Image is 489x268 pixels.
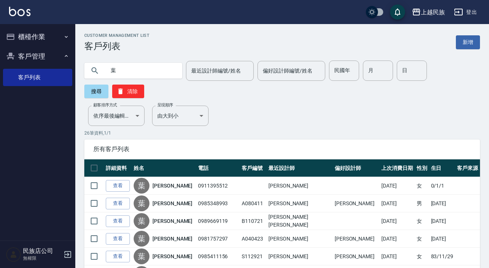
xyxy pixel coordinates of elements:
a: [PERSON_NAME] [152,182,192,189]
th: 客戶編號 [240,159,267,177]
td: 0985411156 [196,248,240,265]
h3: 客戶列表 [84,41,149,51]
td: 0911395512 [196,177,240,195]
button: 櫃檯作業 [3,27,72,47]
div: 葉 [134,231,149,247]
div: 葉 [134,178,149,194]
td: 女 [415,248,429,265]
label: 呈現順序 [157,102,173,108]
td: [DATE] [379,195,415,212]
a: 查看 [106,180,130,192]
a: 新增 [456,35,480,49]
td: [PERSON_NAME][PERSON_NAME] [267,212,333,230]
th: 上次消費日期 [379,159,415,177]
td: B110721 [240,212,267,230]
td: A040423 [240,230,267,248]
th: 姓名 [132,159,196,177]
a: [PERSON_NAME] [152,253,192,260]
label: 顧客排序方式 [93,102,117,108]
td: 女 [415,177,429,195]
td: S112921 [240,248,267,265]
input: 搜尋關鍵字 [105,61,176,81]
div: 由大到小 [152,106,209,126]
td: [PERSON_NAME] [333,248,379,265]
button: 上越民族 [409,5,448,20]
div: 依序最後編輯時間 [88,106,145,126]
div: 葉 [134,195,149,211]
th: 客戶來源 [455,159,480,177]
span: 所有客戶列表 [93,145,471,153]
p: 26 筆資料, 1 / 1 [84,130,480,136]
a: 查看 [106,198,130,209]
th: 偏好設計師 [333,159,379,177]
td: [PERSON_NAME] [267,177,333,195]
button: 清除 [112,85,144,98]
td: [PERSON_NAME] [267,230,333,248]
td: A080411 [240,195,267,212]
a: 查看 [106,251,130,262]
td: [DATE] [379,212,415,230]
td: 女 [415,230,429,248]
button: 登出 [451,5,480,19]
td: 0989669119 [196,212,240,230]
td: [PERSON_NAME] [267,248,333,265]
td: [PERSON_NAME] [333,195,379,212]
a: 查看 [106,233,130,245]
button: save [390,5,405,20]
td: [PERSON_NAME] [267,195,333,212]
th: 最近設計師 [267,159,333,177]
h5: 民族店公司 [23,247,61,255]
a: [PERSON_NAME] [152,217,192,225]
td: [DATE] [379,248,415,265]
a: [PERSON_NAME] [152,235,192,242]
th: 生日 [429,159,455,177]
td: 0981757297 [196,230,240,248]
div: 葉 [134,248,149,264]
td: 0/1/1 [429,177,455,195]
td: [PERSON_NAME] [333,230,379,248]
td: [DATE] [429,195,455,212]
td: [DATE] [379,230,415,248]
a: 查看 [106,215,130,227]
td: 0985348993 [196,195,240,212]
a: 客戶列表 [3,69,72,86]
button: 客戶管理 [3,47,72,66]
h2: Customer Management List [84,33,149,38]
div: 上越民族 [421,8,445,17]
td: 83/11/29 [429,248,455,265]
th: 詳細資料 [104,159,132,177]
p: 無權限 [23,255,61,262]
td: [DATE] [429,230,455,248]
a: [PERSON_NAME] [152,200,192,207]
button: 搜尋 [84,85,108,98]
td: 女 [415,212,429,230]
img: Logo [9,7,30,16]
td: [DATE] [429,212,455,230]
th: 電話 [196,159,240,177]
th: 性別 [415,159,429,177]
div: 葉 [134,213,149,229]
td: 男 [415,195,429,212]
img: Person [6,247,21,262]
td: [DATE] [379,177,415,195]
